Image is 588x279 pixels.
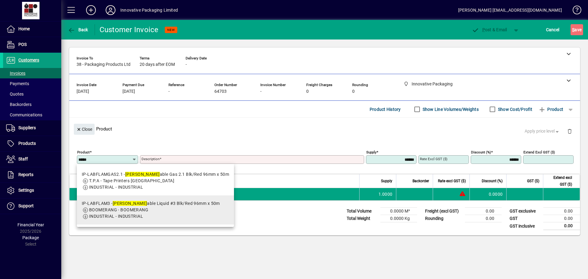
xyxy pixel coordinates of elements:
[3,99,61,110] a: Backorders
[76,124,92,134] span: Close
[562,124,577,138] button: Delete
[379,191,393,197] span: 1.0000
[61,24,95,35] app-page-header-button: Back
[123,89,135,94] span: [DATE]
[81,5,101,16] button: Add
[69,118,580,140] div: Product
[125,172,160,177] em: [PERSON_NAME]
[465,215,502,222] td: 0.00
[18,26,30,31] span: Home
[18,125,36,130] span: Suppliers
[18,203,34,208] span: Support
[547,174,572,188] span: Extend excl GST ($)
[6,81,29,86] span: Payments
[89,185,143,190] span: INDUSTRIAL - INDUSTRIAL
[420,157,447,161] mat-label: Rate excl GST ($)
[74,124,95,135] button: Close
[3,167,61,183] a: Reports
[3,37,61,52] a: POS
[366,150,376,154] mat-label: Supply
[68,27,88,32] span: Back
[413,178,429,184] span: Backorder
[471,150,491,154] mat-label: Discount (%)
[545,24,561,35] button: Cancel
[370,104,401,114] span: Product History
[482,27,485,32] span: P
[3,78,61,89] a: Payments
[507,222,543,230] td: GST inclusive
[469,24,510,35] button: Post & Email
[507,208,543,215] td: GST exclusive
[22,235,39,240] span: Package
[3,68,61,78] a: Invoices
[572,27,575,32] span: S
[380,208,417,215] td: 0.0000 M³
[380,215,417,222] td: 0.0000 Kg
[543,222,580,230] td: 0.00
[214,89,227,94] span: 64703
[120,5,178,15] div: Innovative Packaging Limited
[3,110,61,120] a: Communications
[89,178,174,183] span: T.P.A - Tape Printers [GEOGRAPHIC_DATA]
[82,200,220,207] div: IP-LABFLAM3 - able Liquid #3 Blk/Red 96mm x 50m
[6,71,25,76] span: Invoices
[89,214,143,219] span: INDUSTRIAL - INDUSTRIAL
[18,42,27,47] span: POS
[422,215,465,222] td: Rounding
[522,126,563,137] button: Apply price level
[482,178,503,184] span: Discount (%)
[465,208,502,215] td: 0.00
[562,128,577,134] app-page-header-button: Delete
[543,208,580,215] td: 0.00
[3,136,61,151] a: Products
[168,89,170,94] span: -
[523,150,555,154] mat-label: Extend excl GST ($)
[77,150,90,154] mat-label: Product
[18,188,34,193] span: Settings
[100,25,159,35] div: Customer Invoice
[18,156,28,161] span: Staff
[167,28,175,32] span: NEW
[422,208,465,215] td: Freight (excl GST)
[571,24,583,35] button: Save
[82,171,229,178] div: IP-LABFLAMGAS2.1 - able Gas 2.1 Blk/Red 96mm x 50m
[18,172,33,177] span: Reports
[6,102,32,107] span: Backorders
[458,5,562,15] div: [PERSON_NAME] [EMAIL_ADDRESS][DOMAIN_NAME]
[525,128,560,134] span: Apply price level
[543,215,580,222] td: 0.00
[77,195,234,224] mat-option: IP-LABFLAM3 - Flammable Liquid #3 Blk/Red 96mm x 50m
[18,58,39,62] span: Customers
[572,25,582,35] span: ave
[186,62,187,67] span: -
[77,62,130,67] span: 38 - Packaging Products Ltd
[17,222,44,227] span: Financial Year
[497,106,532,112] label: Show Cost/Profit
[89,207,148,212] span: BOOMERANG - BOOMERANG
[3,120,61,136] a: Suppliers
[421,106,479,112] label: Show Line Volumes/Weights
[3,152,61,167] a: Staff
[344,208,380,215] td: Total Volume
[77,89,89,94] span: [DATE]
[568,1,580,21] a: Knowledge Base
[367,104,403,115] button: Product History
[3,198,61,214] a: Support
[6,112,42,117] span: Communications
[546,25,560,35] span: Cancel
[344,215,380,222] td: Total Weight
[113,201,147,206] em: [PERSON_NAME]
[306,89,309,94] span: 0
[469,188,506,200] td: 0.0000
[507,215,543,222] td: GST
[77,166,234,195] mat-option: IP-LABFLAMGAS2.1 - Flammable Gas 2.1 Blk/Red 96mm x 50m
[3,21,61,37] a: Home
[260,89,262,94] span: -
[66,24,90,35] button: Back
[101,5,120,16] button: Profile
[438,178,466,184] span: Rate excl GST ($)
[3,183,61,198] a: Settings
[140,62,175,67] span: 20 days after EOM
[18,141,36,146] span: Products
[472,27,507,32] span: ost & Email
